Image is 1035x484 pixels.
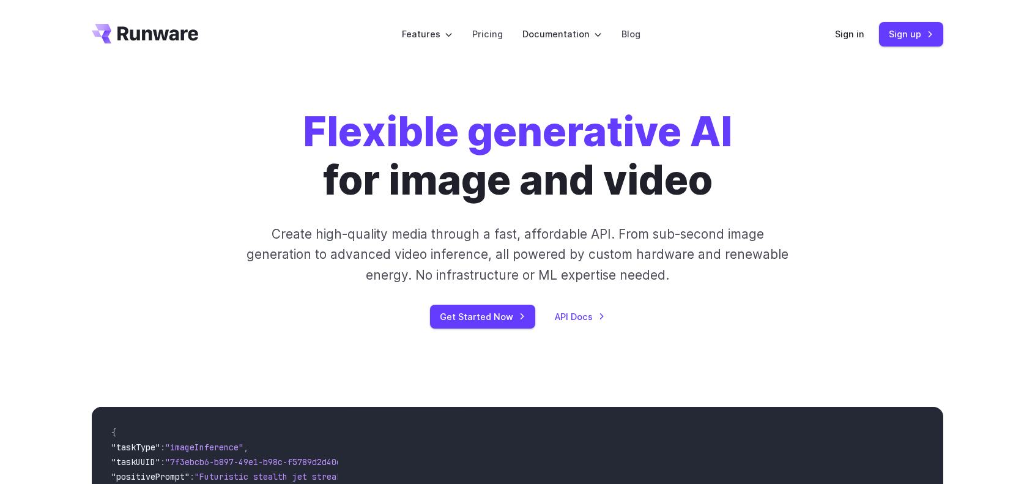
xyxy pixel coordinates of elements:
span: "positivePrompt" [111,471,190,482]
strong: Flexible generative AI [303,107,732,156]
label: Documentation [522,27,602,41]
span: "imageInference" [165,442,243,453]
p: Create high-quality media through a fast, affordable API. From sub-second image generation to adv... [245,224,790,285]
span: "taskUUID" [111,456,160,467]
span: "7f3ebcb6-b897-49e1-b98c-f5789d2d40d7" [165,456,351,467]
span: { [111,427,116,438]
a: Pricing [472,27,503,41]
span: : [160,442,165,453]
span: "Futuristic stealth jet streaking through a neon-lit cityscape with glowing purple exhaust" [195,471,640,482]
span: "taskType" [111,442,160,453]
label: Features [402,27,453,41]
span: : [190,471,195,482]
a: API Docs [555,310,605,324]
a: Sign up [879,22,943,46]
a: Blog [621,27,640,41]
span: : [160,456,165,467]
a: Sign in [835,27,864,41]
span: , [243,442,248,453]
a: Go to / [92,24,198,43]
a: Get Started Now [430,305,535,329]
h1: for image and video [303,108,732,204]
